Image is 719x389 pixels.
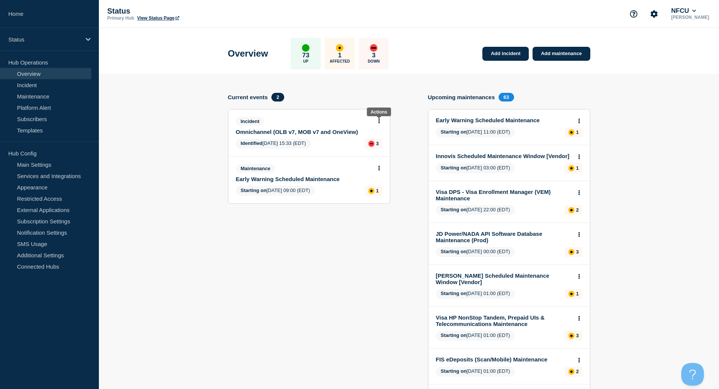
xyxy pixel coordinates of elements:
[436,356,572,363] a: FIS eDeposits (Scan/Mobile) Maintenance
[236,164,276,173] span: Maintenance
[372,52,376,59] p: 3
[336,44,343,52] div: affected
[241,188,267,193] span: Starting on
[576,165,579,171] p: 1
[236,176,372,182] a: Early Warning Scheduled Maintenance
[303,59,308,63] p: Up
[368,141,374,147] div: down
[370,44,377,52] div: down
[241,140,263,146] span: Identified
[482,47,529,61] a: Add incident
[436,314,572,327] a: Visa HP NonStop Tandem, Prepaid UIs & Telecommunications Maintenance
[436,231,572,243] a: JD Power/NADA API Software Database Maintenance (Prod)
[271,93,284,101] span: 2
[368,59,380,63] p: Down
[338,52,342,59] p: 1
[499,93,514,101] span: 63
[441,332,467,338] span: Starting on
[436,189,572,201] a: Visa DPS - Visa Enrollment Manager (VEM) Maintenance
[137,15,179,21] a: View Status Page
[568,291,574,297] div: affected
[441,207,467,212] span: Starting on
[236,139,311,149] span: [DATE] 15:33 (EDT)
[436,247,515,257] span: [DATE] 00:00 (EDT)
[368,188,374,194] div: affected
[436,331,515,341] span: [DATE] 01:00 (EDT)
[371,109,387,115] div: Actions
[228,48,268,59] h1: Overview
[236,117,265,126] span: Incident
[236,186,315,196] span: [DATE] 09:00 (EDT)
[568,129,574,135] div: affected
[436,289,515,299] span: [DATE] 01:00 (EDT)
[330,59,350,63] p: Affected
[228,94,268,100] h4: Current events
[436,163,515,173] span: [DATE] 03:00 (EDT)
[436,128,515,137] span: [DATE] 11:00 (EDT)
[568,165,574,171] div: affected
[436,153,572,159] a: Innovis Scheduled Maintenance Window [Vendor]
[441,249,467,254] span: Starting on
[576,291,579,297] p: 1
[107,15,134,21] p: Primary Hub
[576,369,579,374] p: 2
[568,369,574,375] div: affected
[670,7,697,15] button: NFCU
[576,207,579,213] p: 2
[436,367,515,377] span: [DATE] 01:00 (EDT)
[441,291,467,296] span: Starting on
[428,94,495,100] h4: Upcoming maintenances
[236,129,372,135] a: Omnichannel (OLB v7, MOB v7 and OneView)
[436,117,572,123] a: Early Warning Scheduled Maintenance
[376,188,379,194] p: 1
[568,333,574,339] div: affected
[576,129,579,135] p: 1
[670,15,711,20] p: [PERSON_NAME]
[441,368,467,374] span: Starting on
[376,141,379,146] p: 3
[533,47,590,61] a: Add maintenance
[568,207,574,213] div: affected
[441,129,467,135] span: Starting on
[8,36,81,43] p: Status
[576,333,579,338] p: 3
[436,272,572,285] a: [PERSON_NAME] Scheduled Maintenance Window [Vendor]
[302,44,309,52] div: up
[681,363,704,386] iframe: Help Scout Beacon - Open
[302,52,309,59] p: 73
[646,6,662,22] button: Account settings
[576,249,579,255] p: 3
[568,249,574,255] div: affected
[436,205,515,215] span: [DATE] 22:00 (EDT)
[441,165,467,171] span: Starting on
[626,6,642,22] button: Support
[107,7,258,15] p: Status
